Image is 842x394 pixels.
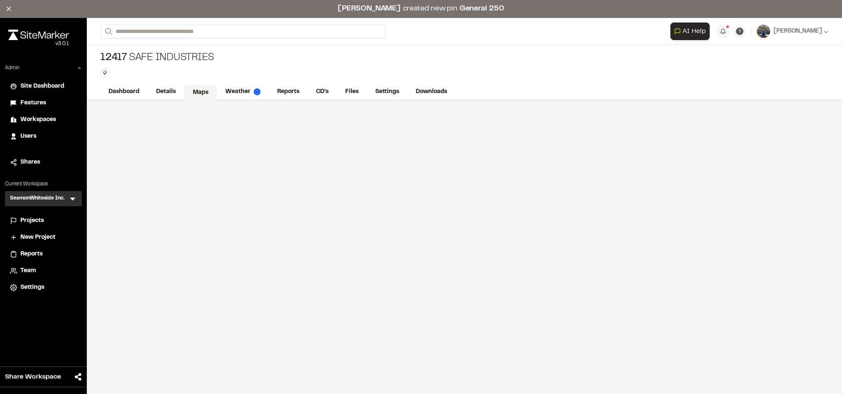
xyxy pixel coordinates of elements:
a: Team [10,266,77,275]
a: Features [10,98,77,108]
div: Oh geez...please don't... [8,40,69,48]
button: Search [100,25,115,38]
div: Open AI Assistant [670,23,713,40]
img: User [757,25,770,38]
a: Maps [184,85,217,101]
span: Shares [20,158,40,167]
a: Settings [10,283,77,292]
a: Shares [10,158,77,167]
span: Share Workspace [5,372,61,382]
img: precipai.png [254,88,260,95]
span: Team [20,266,36,275]
span: Users [20,132,36,141]
span: AI Help [683,26,706,36]
a: Site Dashboard [10,82,77,91]
a: Settings [367,84,407,100]
a: Reports [10,250,77,259]
span: Site Dashboard [20,82,64,91]
span: Projects [20,216,44,225]
button: Edit Tags [100,68,109,77]
p: Admin [5,64,20,72]
a: Downloads [407,84,455,100]
a: Weather [217,84,269,100]
span: New Project [20,233,56,242]
a: Details [148,84,184,100]
span: [PERSON_NAME] [774,27,822,36]
h3: SeamonWhiteside Inc. [10,194,65,203]
img: rebrand.png [8,30,69,40]
div: Safe Industries [100,51,214,65]
span: Reports [20,250,43,259]
span: Settings [20,283,44,292]
a: CD's [308,84,337,100]
a: New Project [10,233,77,242]
a: Dashboard [100,84,148,100]
span: Features [20,98,46,108]
a: Files [337,84,367,100]
span: Workspaces [20,115,56,124]
a: Projects [10,216,77,225]
button: [PERSON_NAME] [757,25,829,38]
p: Current Workspace [5,180,82,188]
button: Open AI Assistant [670,23,710,40]
a: Users [10,132,77,141]
a: Workspaces [10,115,77,124]
a: Reports [269,84,308,100]
span: 12417 [100,51,127,65]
